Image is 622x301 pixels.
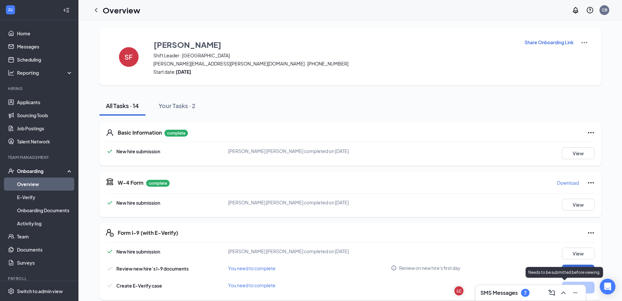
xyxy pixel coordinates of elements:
[528,270,600,275] p: Needs to be submitted before viewing.
[8,276,72,281] div: Payroll
[154,39,221,50] h3: [PERSON_NAME]
[17,96,73,109] a: Applicants
[587,179,595,187] svg: Ellipses
[153,39,516,50] button: [PERSON_NAME]
[92,6,100,14] svg: ChevronLeft
[116,200,160,206] span: New hire submission
[17,135,73,148] a: Talent Network
[17,230,73,243] a: Team
[557,179,579,186] p: Download
[164,130,188,137] p: complete
[587,129,595,137] svg: Ellipses
[8,288,14,294] svg: Settings
[153,52,516,59] span: Shift Leader · [GEOGRAPHIC_DATA]
[562,248,595,259] button: View
[17,27,73,40] a: Home
[103,5,140,16] h1: Overview
[8,155,72,160] div: Team Management
[580,39,588,47] img: More Actions
[17,243,73,256] a: Documents
[457,288,462,294] div: LC
[557,178,579,188] button: Download
[116,283,162,289] span: Create E-Verify case
[116,148,160,154] span: New hire submission
[106,265,114,273] svg: Checkmark
[106,248,114,255] svg: Checkmark
[399,265,461,271] span: Review on new hire's first day
[602,7,607,13] div: CB
[106,147,114,155] svg: Checkmark
[116,266,189,272] span: Review new hire’s I-9 documents
[228,265,276,271] span: You need to complete
[17,178,73,191] a: Overview
[153,68,516,75] span: Start date:
[17,69,73,76] div: Reporting
[118,129,162,136] h5: Basic Information
[525,39,574,46] p: Share Onboarding Link
[106,178,114,185] svg: TaxGovernmentIcon
[8,86,72,91] div: Hiring
[600,279,615,294] div: Open Intercom Messenger
[17,204,73,217] a: Onboarding Documents
[106,199,114,207] svg: Checkmark
[562,282,595,293] button: Start
[153,60,516,67] span: [PERSON_NAME][EMAIL_ADDRESS][PERSON_NAME][DOMAIN_NAME] · [PHONE_NUMBER]
[8,168,14,174] svg: UserCheck
[112,39,145,75] button: SF
[118,179,143,186] h5: W-4 Form
[228,199,349,205] span: [PERSON_NAME] [PERSON_NAME] completed on [DATE]
[17,40,73,53] a: Messages
[562,265,595,276] button: Review
[228,282,276,288] span: You need to complete
[106,282,114,290] svg: Checkmark
[572,6,580,14] svg: Notifications
[17,53,73,66] a: Scheduling
[571,289,579,297] svg: Minimize
[228,148,349,154] span: [PERSON_NAME] [PERSON_NAME] completed on [DATE]
[63,7,70,13] svg: Collapse
[17,256,73,269] a: Surveys
[17,288,63,294] div: Switch to admin view
[558,288,569,298] button: ChevronUp
[546,288,557,298] button: ComposeMessage
[146,180,170,187] p: complete
[17,109,73,122] a: Sourcing Tools
[560,289,567,297] svg: ChevronUp
[125,55,133,59] h4: SF
[570,288,580,298] button: Minimize
[17,191,73,204] a: E-Verify
[17,168,67,174] div: Onboarding
[587,229,595,237] svg: Ellipses
[586,6,594,14] svg: QuestionInfo
[480,289,518,296] h3: SMS Messages
[562,147,595,159] button: View
[106,229,114,237] svg: FormI9EVerifyIcon
[548,289,556,297] svg: ComposeMessage
[106,129,114,137] svg: User
[228,248,349,254] span: [PERSON_NAME] [PERSON_NAME] completed on [DATE]
[8,69,14,76] svg: Analysis
[116,249,160,254] span: New hire submission
[17,217,73,230] a: Activity log
[118,229,178,236] h5: Form I-9 (with E-Verify)
[7,7,14,13] svg: WorkstreamLogo
[159,102,195,110] div: Your Tasks · 2
[391,265,397,271] svg: Info
[106,102,139,110] div: All Tasks · 14
[176,69,191,75] strong: [DATE]
[524,39,574,46] button: Share Onboarding Link
[562,199,595,211] button: View
[17,122,73,135] a: Job Postings
[524,290,527,296] div: 7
